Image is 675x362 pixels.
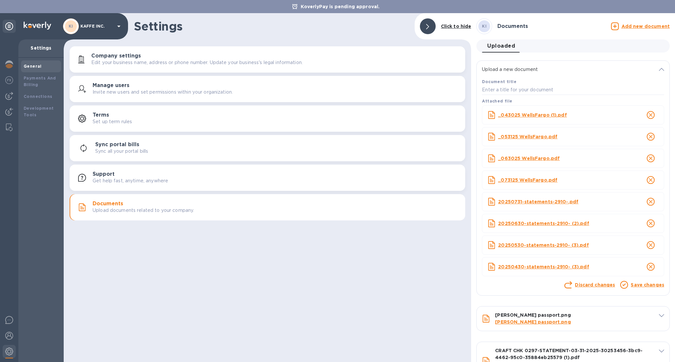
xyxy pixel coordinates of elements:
div: Unpin categories [3,20,16,33]
button: close [643,107,659,123]
p: Settings [24,45,58,51]
a: Discard changes [575,282,615,287]
b: KI [69,24,73,29]
button: TermsSet up term rules [70,105,465,132]
button: close [643,194,659,210]
button: Manage usersInvite new users and set permissions within your organization. [70,76,465,102]
input: Enter a title for your document [482,85,664,95]
b: Click to hide [441,24,471,29]
b: _073125 WellsFargo.pdf [498,177,557,183]
h3: Sync portal bills [95,142,139,148]
b: Development Tools [24,106,54,117]
p: Upload documents related to your company. [93,207,194,214]
b: 20250731-statements-2910-.pdf [498,199,578,204]
b: CRAFT CHK 0297-STATEMENT-03-31-2025-30253456-3bc9-4462-95c0-35884eb25579 (1).pdf [495,348,642,360]
button: close [643,129,659,145]
a: [PERSON_NAME] passport.png [495,319,571,325]
h3: Support [93,171,115,177]
b: 20250630-statements-2910- (2).pdf [498,221,589,226]
button: SupportGet help fast, anytime, anywhere [70,165,465,191]
p: Set up term rules [93,118,132,125]
b: _043025 WellsFargo (1).pdf [498,112,567,118]
b: _053125 WellsFargo.pdf [498,134,557,139]
h3: Company settings [91,53,141,59]
p: Upload a new document [482,66,565,73]
b: General [24,64,42,69]
p: Edit your business name, address or phone number. Update your business's legal information. [91,59,303,66]
b: Connections [24,94,52,99]
h3: Documents [497,23,528,30]
p: KAFFE INC. [80,24,113,29]
button: close [643,259,659,275]
button: DocumentsUpload documents related to your company. [70,194,465,220]
h3: Terms [93,112,109,118]
p: Sync all your portal bills [95,148,148,155]
h1: Settings [134,19,409,33]
b: Document title [482,79,516,84]
a: Save changes [631,282,664,287]
p: Invite new users and set permissions within your organization. [93,89,233,96]
b: KI [482,24,487,29]
b: _063025 WellsFargo.pdf [498,156,560,161]
img: Logo [24,22,51,30]
b: Payments And Billing [24,76,56,87]
button: close [643,172,659,188]
p: KoverlyPay is pending approval. [297,3,383,10]
button: close [643,150,659,166]
b: 20250430-statements-2910- (3).pdf [498,264,589,269]
b: 20250530-statements-2910- (3).pdf [498,242,589,248]
b: Attached file [482,99,512,103]
button: close [643,237,659,253]
button: Sync portal billsSync all your portal bills [70,135,465,161]
u: Add new document [621,24,670,29]
img: Foreign exchange [5,76,13,84]
button: Company settingsEdit your business name, address or phone number. Update your business's legal in... [70,46,465,73]
p: Get help fast, anytime, anywhere [93,177,168,184]
span: Uploaded [487,41,515,51]
h3: Manage users [93,82,129,89]
button: close [643,215,659,231]
b: [PERSON_NAME] passport.png [495,312,571,318]
h3: Documents [93,201,123,207]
